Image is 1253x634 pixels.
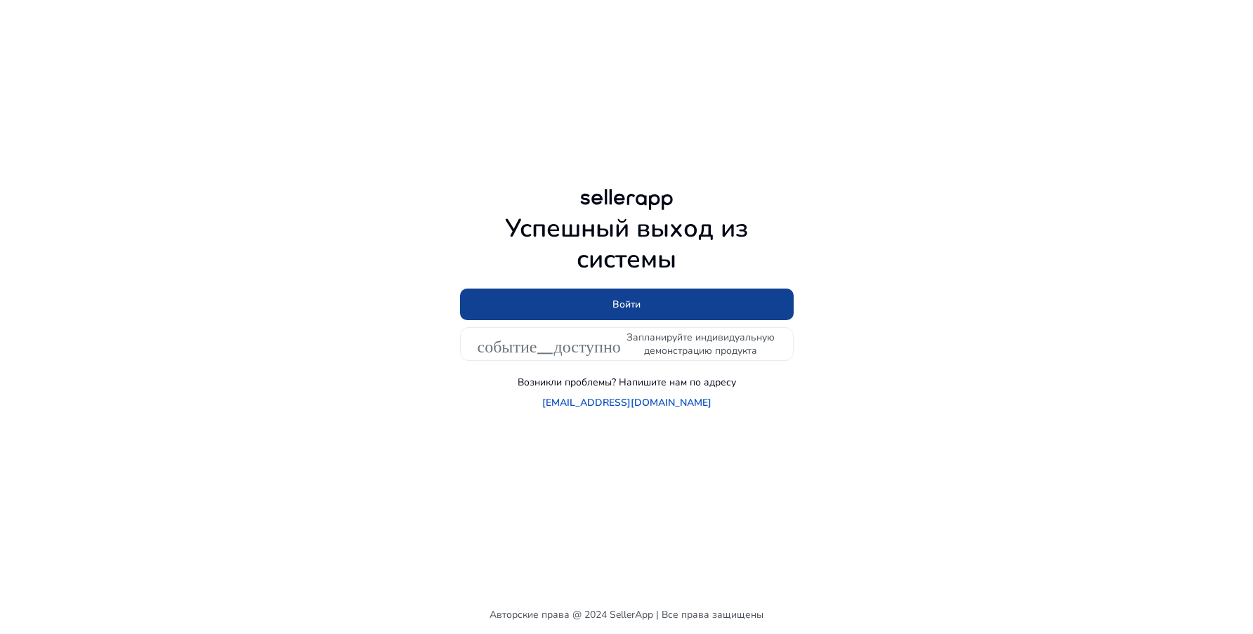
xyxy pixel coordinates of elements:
[612,298,641,311] font: Войти
[542,395,711,410] a: [EMAIL_ADDRESS][DOMAIN_NAME]
[518,376,736,389] font: Возникли проблемы? Напишите нам по адресу
[490,608,763,621] font: Авторские права @ 2024 SellerApp | Все права защищены
[460,289,794,320] button: Войти
[460,327,794,361] button: событие_доступноЗапланируйте индивидуальную демонстрацию продукта
[505,211,748,276] font: Успешный выход из системы
[542,396,711,409] font: [EMAIL_ADDRESS][DOMAIN_NAME]
[478,334,621,354] font: событие_доступно
[626,331,775,357] font: Запланируйте индивидуальную демонстрацию продукта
